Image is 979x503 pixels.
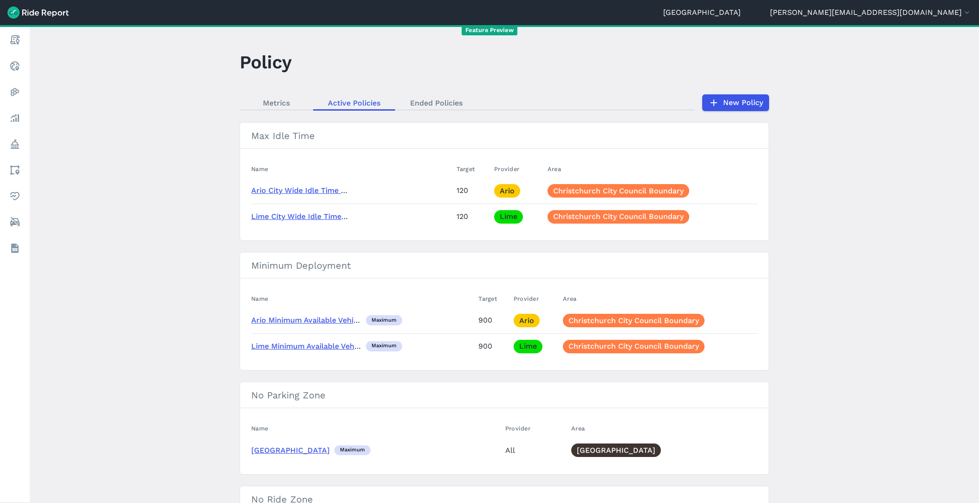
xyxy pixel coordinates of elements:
th: Area [544,160,757,178]
a: ModeShift [7,214,23,231]
a: Christchurch City Council Boundary [563,314,705,327]
a: Health [7,188,23,205]
h1: Policy [240,49,292,75]
th: Name [251,290,475,308]
th: Provider [510,290,559,308]
a: Metrics [240,96,313,110]
a: Lime Minimum Available Vehicles [251,342,371,351]
a: Ario [514,314,540,327]
h3: Minimum Deployment [240,252,769,278]
td: 900 [475,333,510,359]
a: [GEOGRAPHIC_DATA] [663,7,741,18]
th: Provider [502,419,568,437]
a: Realtime [7,58,23,74]
th: Provider [490,160,544,178]
div: maximum [366,315,402,325]
a: Christchurch City Council Boundary [563,340,705,353]
a: Policy [7,136,23,152]
th: Area [568,419,757,437]
a: Christchurch City Council Boundary [548,184,689,198]
a: Christchurch City Council Boundary [548,210,689,224]
a: New Policy [702,94,769,111]
th: Area [559,290,757,308]
a: Ario [494,184,520,198]
th: Name [251,160,453,178]
div: maximum [366,341,402,351]
a: Lime [494,210,523,224]
button: [PERSON_NAME][EMAIL_ADDRESS][DOMAIN_NAME] [770,7,972,18]
a: Report [7,32,23,48]
div: maximum [334,445,371,456]
a: [GEOGRAPHIC_DATA] [251,446,330,455]
th: Target [453,160,491,178]
a: Datasets [7,240,23,257]
td: 120 [453,204,491,229]
a: Ario City Wide Idle Time (120 Hours) [251,186,382,195]
img: Ride Report [7,7,69,19]
a: Areas [7,162,23,179]
span: Feature Preview [462,26,517,35]
a: Lime [514,340,542,353]
h3: Max Idle Time [240,123,769,149]
a: Analyze [7,110,23,126]
td: 120 [453,178,491,204]
th: Name [251,419,502,437]
a: Ario Minimum Available Vehicles [251,316,368,324]
th: Target [475,290,510,308]
a: [GEOGRAPHIC_DATA] [571,443,661,457]
a: Heatmaps [7,84,23,100]
a: Active Policies [313,96,395,110]
a: Ended Policies [395,96,477,110]
a: Lime City Wide Idle Time (120 Hours) [251,212,385,221]
h3: No Parking Zone [240,382,769,408]
td: 900 [475,308,510,333]
div: All [505,443,564,457]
